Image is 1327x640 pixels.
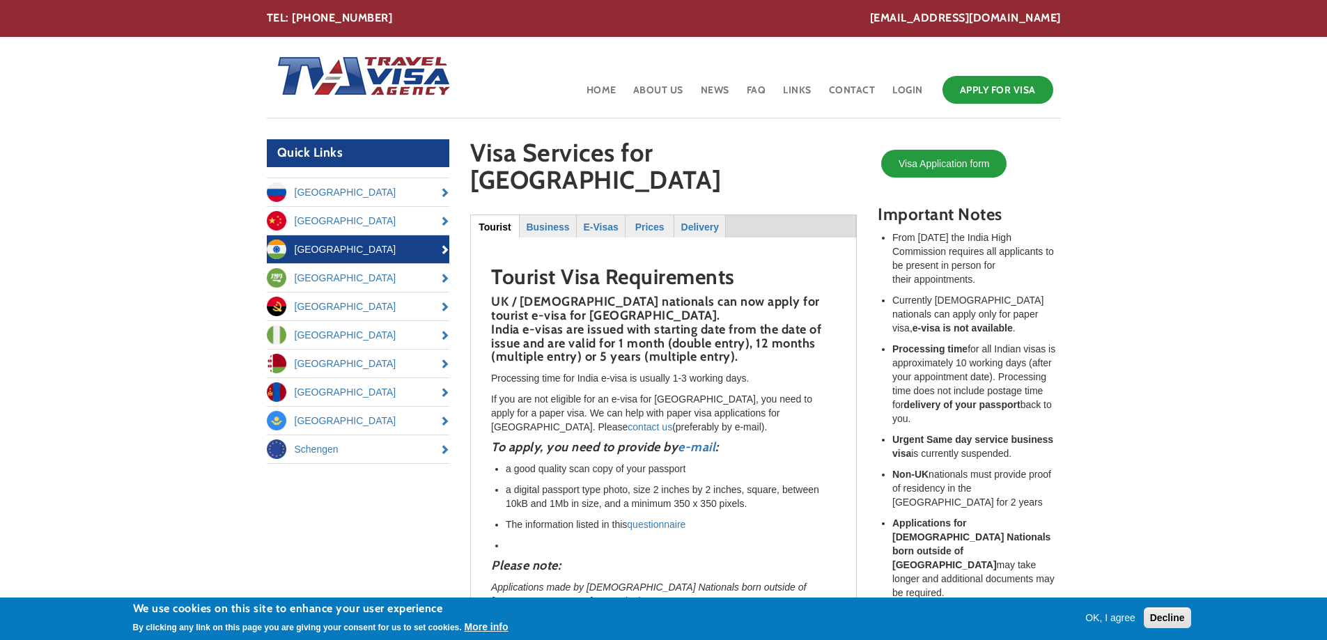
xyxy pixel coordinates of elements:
[133,601,509,616] h2: We use cookies on this site to enhance your user experience
[506,483,836,510] li: a digital passport type photo, size 2 inches by 2 inches, square, between 10kB and 1Mb in size, a...
[913,322,1013,334] strong: e-visa is not available
[491,558,561,573] strong: Please note:
[577,215,624,237] a: E-Visas
[782,72,813,118] a: Links
[479,221,511,233] strong: Tourist
[267,42,452,112] img: Home
[626,215,673,237] a: Prices
[267,207,450,235] a: [GEOGRAPHIC_DATA]
[892,342,1061,426] li: for all Indian visas is approximately 10 working days (after your appointment date). Processing t...
[892,432,1061,460] li: is currently suspended.
[267,435,450,463] a: Schengen
[465,620,509,634] button: More info
[892,516,1061,600] li: may take longer and additional documents may be required.
[892,469,929,480] strong: Non-UK
[892,293,1061,335] li: Currently [DEMOGRAPHIC_DATA] nationals can apply only for paper visa, .
[470,139,857,201] h1: Visa Services for [GEOGRAPHIC_DATA]
[1080,611,1141,625] button: OK, I agree
[267,178,450,206] a: [GEOGRAPHIC_DATA]
[628,421,672,432] a: contact us
[881,150,1007,178] a: Visa Application form
[267,292,450,320] a: [GEOGRAPHIC_DATA]
[870,10,1061,26] a: [EMAIL_ADDRESS][DOMAIN_NAME]
[681,221,719,233] strong: Delivery
[632,72,685,118] a: About Us
[892,343,968,354] strong: Processing time
[267,350,450,377] a: [GEOGRAPHIC_DATA]
[267,378,450,406] a: [GEOGRAPHIC_DATA]
[942,76,1053,104] a: Apply for Visa
[520,215,575,237] a: Business
[878,205,1061,224] h3: Important Notes
[892,434,1053,459] strong: Urgent Same day service business visa
[267,10,1061,26] div: TEL: [PHONE_NUMBER]
[491,582,806,607] em: Applications made by [DEMOGRAPHIC_DATA] Nationals born outside of [GEOGRAPHIC_DATA] may take longer.
[699,72,731,118] a: News
[491,295,836,364] h4: UK / [DEMOGRAPHIC_DATA] nationals can now apply for tourist e-visa for [GEOGRAPHIC_DATA]. India e...
[892,467,1061,509] li: nationals must provide proof of residency in the [GEOGRAPHIC_DATA] for 2 years
[627,519,685,530] a: questionnaire
[491,392,836,434] p: If you are not eligible for an e-visa for [GEOGRAPHIC_DATA], you need to apply for a paper visa. ...
[903,399,1020,410] strong: delivery of your passport
[471,215,519,237] a: Tourist
[526,221,569,233] strong: Business
[828,72,877,118] a: Contact
[635,221,665,233] strong: Prices
[585,72,618,118] a: Home
[892,231,1061,286] li: From [DATE] the India High Commission requires all applicants to be present in person for their a...
[506,462,836,476] li: a good quality scan copy of your passport
[267,235,450,263] a: [GEOGRAPHIC_DATA]
[267,407,450,435] a: [GEOGRAPHIC_DATA]
[745,72,768,118] a: FAQ
[892,517,1050,570] strong: Applications for [DEMOGRAPHIC_DATA] Nationals born outside of [GEOGRAPHIC_DATA]
[1144,607,1191,628] button: Decline
[678,439,715,455] a: e-mail
[491,265,836,288] h2: Tourist Visa Requirements
[491,439,719,455] strong: To apply, you need to provide by :
[491,371,836,385] p: Processing time for India e-visa is usually 1-3 working days.
[267,264,450,292] a: [GEOGRAPHIC_DATA]
[506,517,836,531] li: The information listed in this
[133,623,462,632] p: By clicking any link on this page you are giving your consent for us to set cookies.
[891,72,924,118] a: Login
[267,321,450,349] a: [GEOGRAPHIC_DATA]
[675,215,724,237] a: Delivery
[583,221,618,233] strong: E-Visas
